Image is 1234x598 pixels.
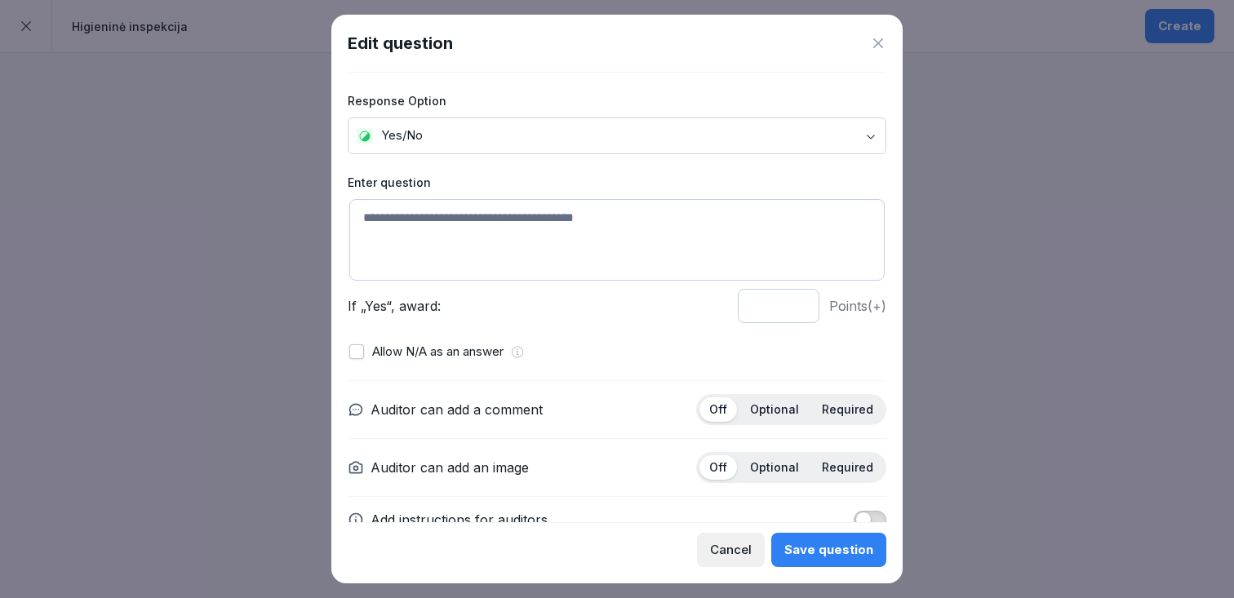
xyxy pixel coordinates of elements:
[348,31,453,55] h1: Edit question
[771,533,886,567] button: Save question
[710,541,752,559] div: Cancel
[784,541,873,559] div: Save question
[709,460,727,475] p: Off
[750,460,799,475] p: Optional
[372,343,504,361] p: Allow N/A as an answer
[822,460,873,475] p: Required
[371,510,548,529] p: Add instructions for auditors
[348,296,728,316] p: If „Yes“, award:
[348,174,886,191] label: Enter question
[697,533,765,567] button: Cancel
[371,400,543,419] p: Auditor can add a comment
[822,402,873,417] p: Required
[709,402,727,417] p: Off
[829,296,886,316] p: Points (+)
[750,402,799,417] p: Optional
[348,92,886,109] label: Response Option
[371,458,529,477] p: Auditor can add an image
